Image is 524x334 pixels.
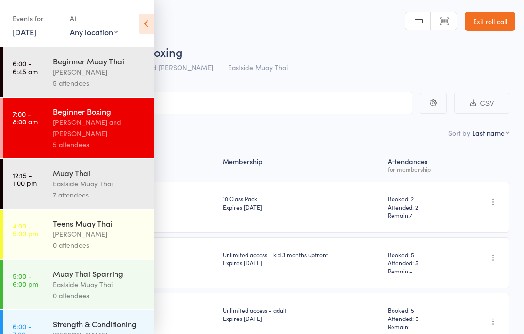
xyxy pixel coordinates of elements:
[53,240,146,251] div: 0 attendees
[53,77,146,89] div: 5 attendees
[70,27,118,37] div: Any location
[388,195,454,203] span: Booked: 2
[3,260,154,309] a: 5:00 -6:00 pmMuay Thai SparringEastside Muay Thai0 attendees
[13,11,60,27] div: Events for
[53,117,146,139] div: [PERSON_NAME] and [PERSON_NAME]
[223,314,379,322] div: Expires [DATE]
[219,152,383,177] div: Membership
[388,306,454,314] span: Booked: 5
[223,306,379,322] div: Unlimited access - adult
[388,314,454,322] span: Attended: 5
[223,203,379,211] div: Expires [DATE]
[53,189,146,200] div: 7 attendees
[13,272,38,288] time: 5:00 - 6:00 pm
[454,93,509,114] button: CSV
[388,166,454,172] div: for membership
[388,203,454,211] span: Attended: 2
[472,128,505,137] div: Last name
[53,56,146,66] div: Beginner Muay Thai
[13,60,38,75] time: 6:00 - 6:45 am
[409,211,412,219] span: 7
[53,228,146,240] div: [PERSON_NAME]
[15,92,412,114] input: Search by name
[3,159,154,209] a: 12:15 -1:00 pmMuay ThaiEastside Muay Thai7 attendees
[53,167,146,178] div: Muay Thai
[3,47,154,97] a: 6:00 -6:45 amBeginner Muay Thai[PERSON_NAME]5 attendees
[223,258,379,267] div: Expires [DATE]
[53,66,146,77] div: [PERSON_NAME]
[223,250,379,267] div: Unlimited access - kid 3 months upfront
[13,27,36,37] a: [DATE]
[53,178,146,189] div: Eastside Muay Thai
[409,267,412,275] span: -
[228,62,288,72] span: Eastside Muay Thai
[409,322,412,331] span: -
[53,106,146,117] div: Beginner Boxing
[53,218,146,228] div: Teens Muay Thai
[13,222,38,237] time: 4:00 - 5:00 pm
[388,211,454,219] span: Remain:
[388,250,454,258] span: Booked: 5
[448,128,470,137] label: Sort by
[13,110,38,125] time: 7:00 - 8:00 am
[388,322,454,331] span: Remain:
[53,268,146,279] div: Muay Thai Sparring
[388,258,454,267] span: Attended: 5
[53,279,146,290] div: Eastside Muay Thai
[53,319,146,329] div: Strength & Conditioning
[388,267,454,275] span: Remain:
[13,171,37,187] time: 12:15 - 1:00 pm
[465,12,515,31] a: Exit roll call
[70,11,118,27] div: At
[223,195,379,211] div: 10 Class Pack
[3,210,154,259] a: 4:00 -5:00 pmTeens Muay Thai[PERSON_NAME]0 attendees
[384,152,458,177] div: Atten­dances
[3,98,154,158] a: 7:00 -8:00 amBeginner Boxing[PERSON_NAME] and [PERSON_NAME]5 attendees
[53,139,146,150] div: 5 attendees
[53,290,146,301] div: 0 attendees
